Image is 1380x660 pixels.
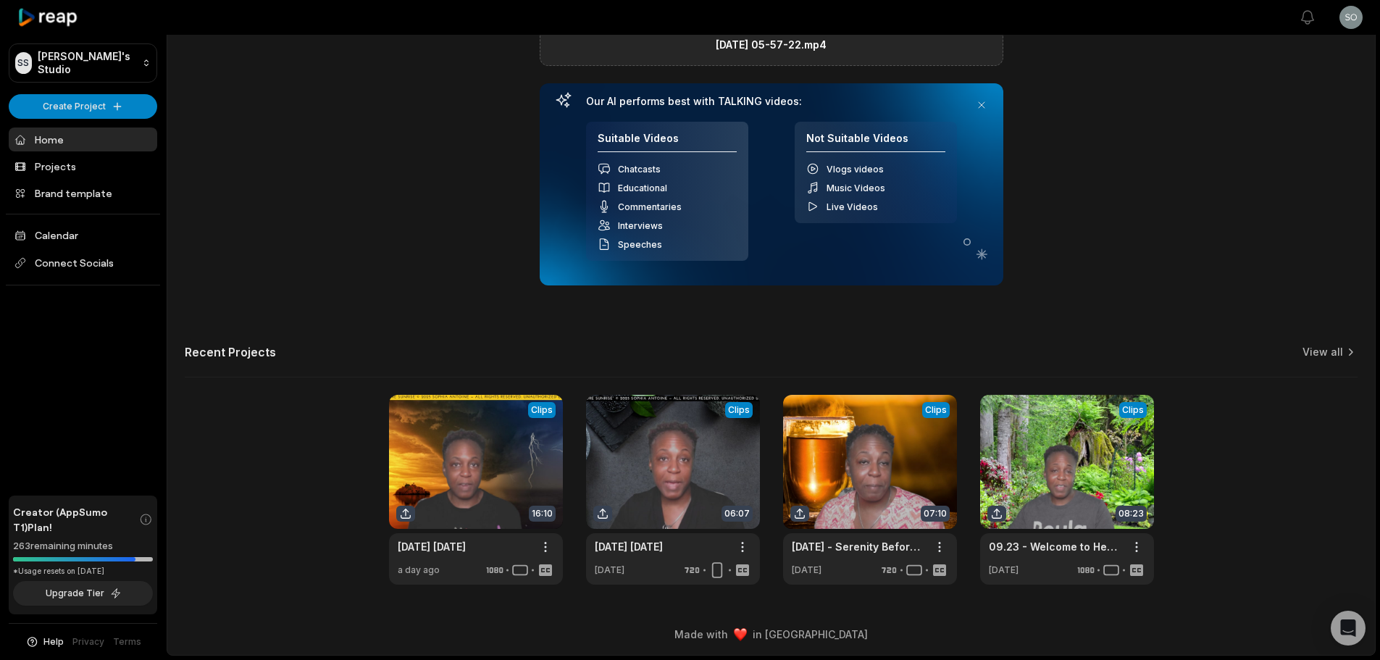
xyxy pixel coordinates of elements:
[598,132,737,153] h4: Suitable Videos
[827,164,884,175] span: Vlogs videos
[618,239,662,250] span: Speeches
[827,201,878,212] span: Live Videos
[180,627,1362,642] div: Made with in [GEOGRAPHIC_DATA]
[9,94,157,119] button: Create Project
[618,220,663,231] span: Interviews
[9,250,157,276] span: Connect Socials
[25,635,64,648] button: Help
[586,95,957,108] h3: Our AI performs best with TALKING videos:
[15,52,32,74] div: SS
[13,539,153,554] div: 263 remaining minutes
[185,345,276,359] h2: Recent Projects
[72,635,104,648] a: Privacy
[9,223,157,247] a: Calendar
[806,132,945,153] h4: Not Suitable Videos
[1302,345,1343,359] a: View all
[38,50,136,76] p: [PERSON_NAME]'s Studio
[43,635,64,648] span: Help
[9,181,157,205] a: Brand template
[113,635,141,648] a: Terms
[13,566,153,577] div: *Usage resets on [DATE]
[792,539,925,554] a: [DATE] - Serenity Before Sunrise
[618,164,661,175] span: Chatcasts
[716,36,827,54] label: [DATE] 05-57-22.mp4
[734,628,747,641] img: heart emoji
[13,581,153,606] button: Upgrade Tier
[618,183,667,193] span: Educational
[9,128,157,151] a: Home
[13,504,139,535] span: Creator (AppSumo T1) Plan!
[618,201,682,212] span: Commentaries
[989,539,1122,554] a: 09.23 - Welcome to Heaven Introduction
[1331,611,1366,646] div: Open Intercom Messenger
[827,183,885,193] span: Music Videos
[398,539,466,554] a: [DATE] [DATE]
[9,154,157,178] a: Projects
[595,539,663,554] a: [DATE] [DATE]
